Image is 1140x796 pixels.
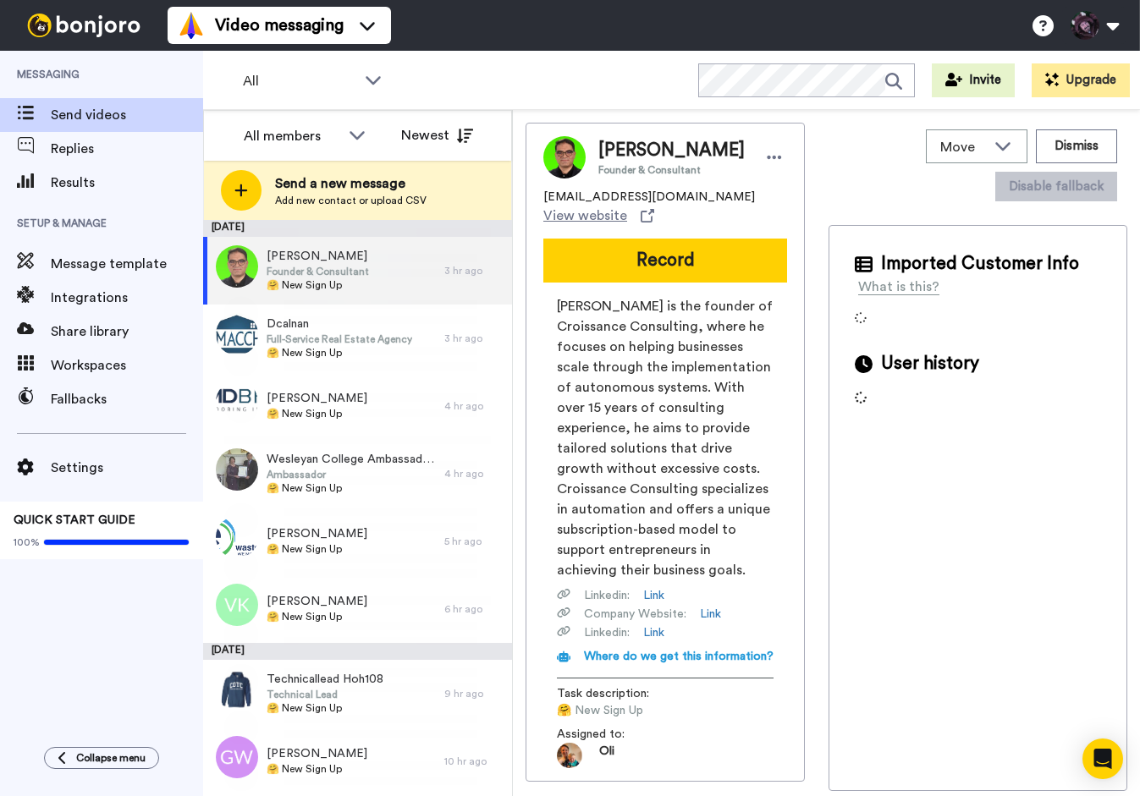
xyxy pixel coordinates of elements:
[444,332,504,345] div: 3 hr ago
[267,407,367,420] span: 🤗 New Sign Up
[700,606,721,623] a: Link
[76,751,146,765] span: Collapse menu
[444,602,504,616] div: 6 hr ago
[216,245,258,288] img: 9f7ee91c-2abd-4cb3-b803-b49daf147634.jpg
[543,206,654,226] a: View website
[51,105,203,125] span: Send videos
[267,610,367,623] span: 🤗 New Sign Up
[267,481,436,495] span: 🤗 New Sign Up
[1082,738,1123,779] div: Open Intercom Messenger
[267,688,383,701] span: Technical Lead
[557,685,675,702] span: Task description :
[51,139,203,159] span: Replies
[543,136,586,178] img: Image of Naier Saidane
[444,399,504,413] div: 4 hr ago
[1032,63,1130,97] button: Upgrade
[1036,129,1117,163] button: Dismiss
[584,651,774,662] span: Where do we get this information?
[267,542,367,556] span: 🤗 New Sign Up
[267,525,367,542] span: [PERSON_NAME]
[444,467,504,480] div: 4 hr ago
[51,254,203,274] span: Message template
[267,332,412,346] span: Full-Service Real Estate Agency
[243,71,356,91] span: All
[51,458,203,478] span: Settings
[267,701,383,715] span: 🤗 New Sign Up
[267,265,369,278] span: Founder & Consultant
[557,743,582,768] img: 5087268b-a063-445d-b3f7-59d8cce3615b-1541509651.jpg
[543,239,787,283] button: Record
[267,451,436,468] span: Wesleyan College Ambassador 1
[216,516,258,558] img: 9cfce0d0-7e0e-4aa2-8260-0c04e4ac56e2.png
[267,248,369,265] span: [PERSON_NAME]
[203,220,512,237] div: [DATE]
[881,251,1079,277] span: Imported Customer Info
[858,277,939,297] div: What is this?
[267,346,412,360] span: 🤗 New Sign Up
[543,206,627,226] span: View website
[267,390,367,407] span: [PERSON_NAME]
[584,624,630,641] span: Linkedin :
[14,535,40,549] span: 100%
[215,14,344,37] span: Video messaging
[598,138,745,163] span: [PERSON_NAME]
[444,687,504,700] div: 9 hr ago
[178,12,205,39] img: vm-color.svg
[216,668,258,711] img: 3ef6ed9e-a744-42b2-a1fe-355b66fe5d02.jpg
[14,514,135,526] span: QUICK START GUIDE
[643,587,664,604] a: Link
[51,389,203,409] span: Fallbacks
[267,278,369,292] span: 🤗 New Sign Up
[216,381,258,423] img: 45df1807-c0c1-4bef-bcb3-1519eb5b0f49.png
[881,351,979,376] span: User history
[275,194,427,207] span: Add new contact or upload CSV
[643,624,664,641] a: Link
[44,747,159,769] button: Collapse menu
[267,745,367,762] span: [PERSON_NAME]
[598,163,745,177] span: Founder & Consultant
[216,448,258,491] img: 1dc55427-9ba4-4ad2-8fd0-e72cd633c916.jpg
[444,755,504,768] div: 10 hr ago
[244,126,340,146] div: All members
[940,137,986,157] span: Move
[557,726,675,743] span: Assigned to:
[388,118,486,152] button: Newest
[584,587,630,604] span: Linkedin :
[267,762,367,776] span: 🤗 New Sign Up
[51,321,203,342] span: Share library
[51,288,203,308] span: Integrations
[599,743,614,768] span: Oli
[267,468,436,481] span: Ambassador
[216,313,258,355] img: 1ae5f903-c4aa-490a-8a8c-7687256607ec.jpg
[543,189,755,206] span: [EMAIL_ADDRESS][DOMAIN_NAME]
[557,702,718,719] span: 🤗 New Sign Up
[995,172,1117,201] button: Disable fallback
[267,316,412,332] span: Dcalnan
[267,593,367,610] span: [PERSON_NAME]
[51,173,203,193] span: Results
[216,736,258,778] img: gw.png
[444,535,504,548] div: 5 hr ago
[267,671,383,688] span: Technicallead Hoh108
[51,355,203,376] span: Workspaces
[584,606,686,623] span: Company Website :
[216,584,258,626] img: vk.png
[20,14,147,37] img: bj-logo-header-white.svg
[932,63,1015,97] button: Invite
[275,173,427,194] span: Send a new message
[203,643,512,660] div: [DATE]
[557,296,774,580] span: [PERSON_NAME] is the founder of Croissance Consulting, where he focuses on helping businesses sca...
[444,264,504,277] div: 3 hr ago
